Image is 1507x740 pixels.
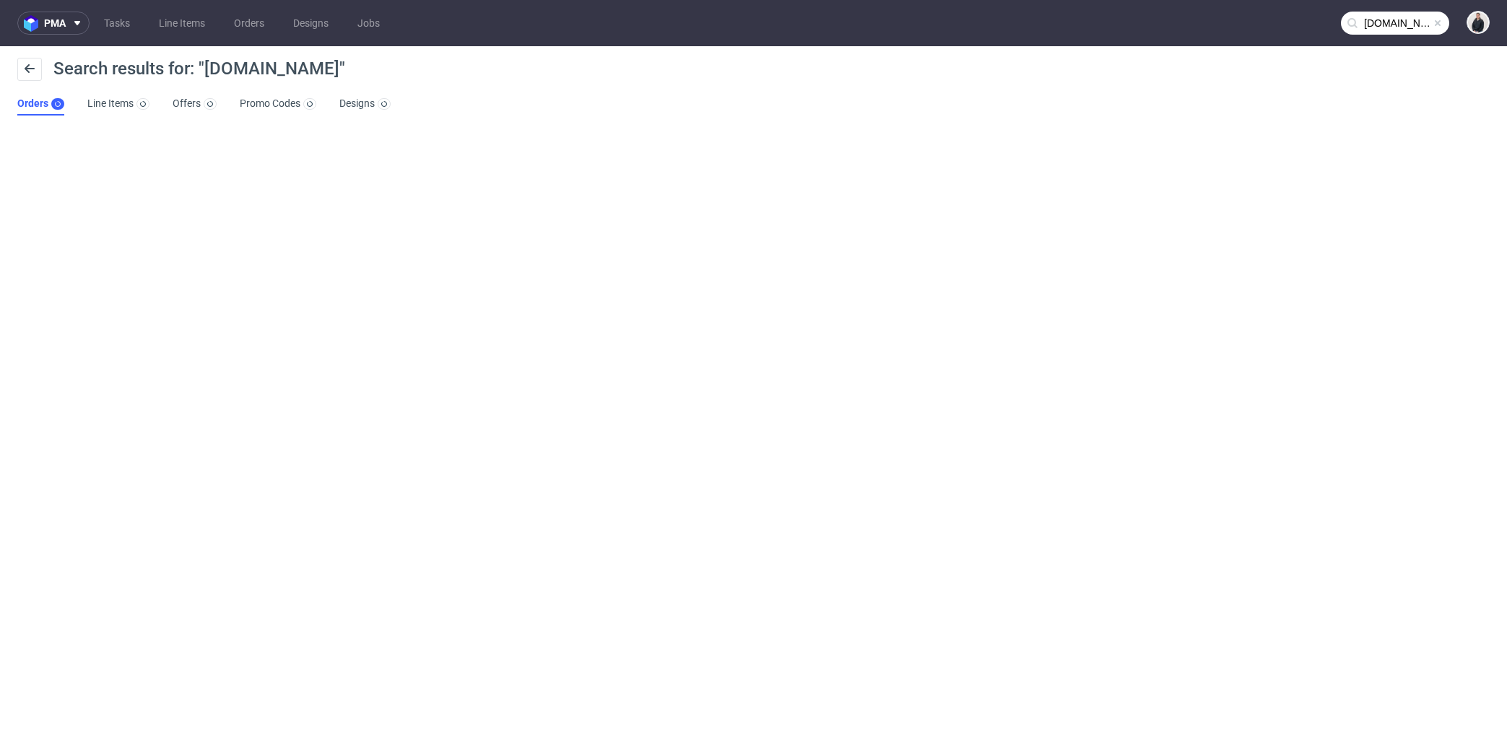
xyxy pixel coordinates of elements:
[173,92,217,116] a: Offers
[17,92,64,116] a: Orders
[44,18,66,28] span: pma
[150,12,214,35] a: Line Items
[24,15,44,32] img: logo
[240,92,316,116] a: Promo Codes
[87,92,149,116] a: Line Items
[17,12,90,35] button: pma
[53,58,345,79] span: Search results for: "[DOMAIN_NAME]"
[95,12,139,35] a: Tasks
[225,12,273,35] a: Orders
[349,12,388,35] a: Jobs
[339,92,391,116] a: Designs
[1468,12,1488,32] img: Adrian Margula
[285,12,337,35] a: Designs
